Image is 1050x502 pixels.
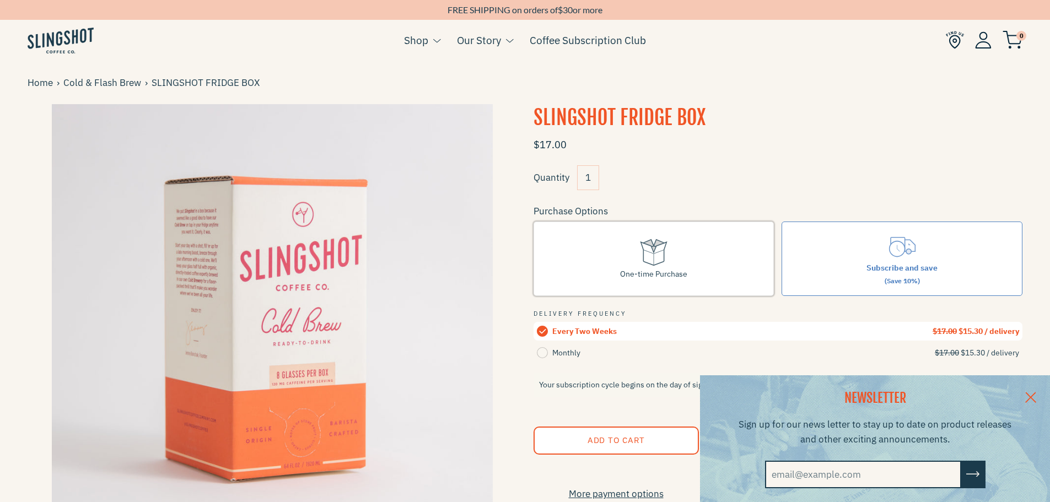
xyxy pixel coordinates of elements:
[961,348,985,358] span: $15.30
[959,326,983,336] span: $15.30
[530,32,646,48] a: Coffee Subscription Club
[404,32,428,48] a: Shop
[152,75,263,90] span: SLINGSHOT FRIDGE BOX
[63,75,145,90] a: Cold & Flash Brew
[620,268,687,280] div: One-time Purchase
[989,326,1019,336] span: delivery
[534,138,567,151] span: $17.00
[765,461,961,488] input: email@example.com
[987,348,989,358] span: /
[737,389,1013,408] h2: NEWSLETTER
[984,326,988,336] span: /
[552,347,935,359] div: Monthly
[534,373,1023,396] p: Your subscription cycle begins on the day of sign-up. Your first shipment will occur in 1-3 busin...
[975,31,992,48] img: Account
[1003,31,1022,49] img: cart
[737,417,1013,447] p: Sign up for our news letter to stay up to date on product releases and other exciting announcements.
[552,325,933,337] div: Every Two Weeks
[1003,34,1022,47] a: 0
[534,204,608,219] legend: Purchase Options
[935,348,959,358] strike: $17.00
[145,75,152,90] span: ›
[946,31,964,49] img: Find Us
[1016,31,1026,41] span: 0
[57,75,63,90] span: ›
[866,263,938,273] span: Subscribe and save
[534,171,569,183] label: Quantity
[534,309,627,319] legend: Delivery Frequency
[534,104,1023,132] h1: SLINGSHOT FRIDGE BOX
[991,348,1019,358] span: delivery
[885,277,920,285] span: (Save 10%)
[457,32,501,48] a: Our Story
[563,4,573,15] span: 30
[933,326,957,336] strike: $17.00
[558,4,563,15] span: $
[28,75,57,90] a: Home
